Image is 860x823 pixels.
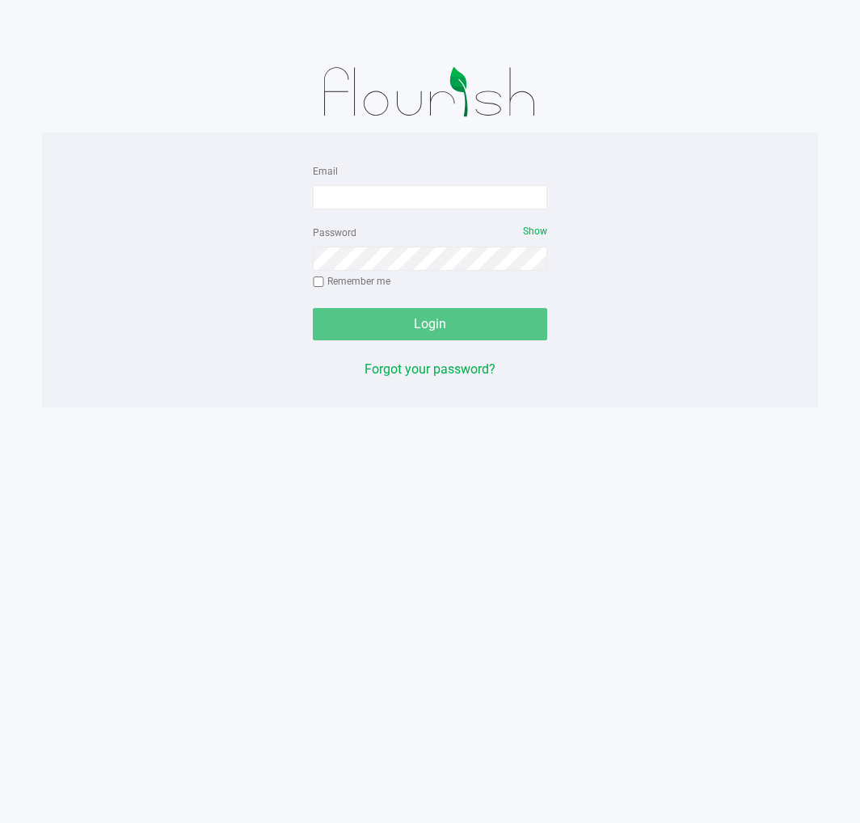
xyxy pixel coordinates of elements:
button: Forgot your password? [365,360,495,379]
label: Remember me [313,274,390,289]
input: Remember me [313,276,324,288]
label: Password [313,226,356,240]
label: Email [313,164,338,179]
span: Show [523,226,547,237]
